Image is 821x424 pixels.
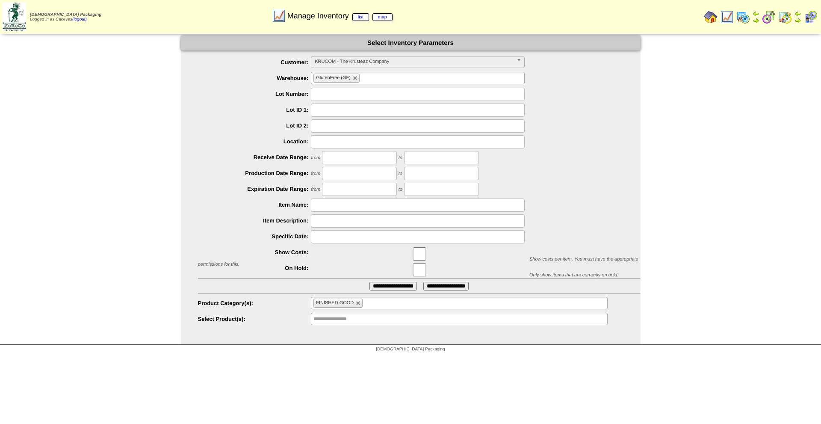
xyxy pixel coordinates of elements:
label: Show Costs: [198,249,311,255]
label: Item Description: [198,217,311,224]
span: GlutenFree (GF) [316,75,351,80]
span: to [399,171,402,176]
label: Product Category(s): [198,300,311,306]
img: calendarcustomer.gif [804,10,818,24]
span: Show costs per item. You must have the appropriate permissions for this. [198,257,638,267]
label: On Hold: [198,265,311,271]
a: list [352,13,369,21]
img: arrowleft.gif [794,10,801,17]
a: (logout) [72,17,87,22]
img: zoroco-logo-small.webp [3,3,26,31]
span: [DEMOGRAPHIC_DATA] Packaging [30,12,101,17]
img: line_graph.gif [720,10,734,24]
span: from [311,171,320,176]
span: from [311,187,320,192]
img: calendarprod.gif [736,10,750,24]
span: Manage Inventory [287,12,393,21]
label: Lot Number: [198,91,311,97]
label: Specific Date: [198,233,311,240]
span: KRUCOM - The Krusteaz Company [315,56,513,67]
span: from [311,155,320,160]
img: arrowright.gif [794,17,801,24]
label: Select Product(s): [198,316,311,322]
span: FINISHED GOOD [316,300,354,305]
label: Expiration Date Range: [198,186,311,192]
span: [DEMOGRAPHIC_DATA] Packaging [376,347,445,352]
img: arrowleft.gif [753,10,759,17]
img: line_graph.gif [272,9,286,23]
a: map [372,13,393,21]
span: to [399,155,402,160]
label: Production Date Range: [198,170,311,176]
label: Customer: [198,59,311,65]
span: to [399,187,402,192]
span: Only show items that are currently on hold. [529,273,618,278]
span: Logged in as Caceves [30,12,101,22]
img: home.gif [704,10,718,24]
label: Lot ID 1: [198,107,311,113]
img: arrowright.gif [753,17,759,24]
label: Item Name: [198,202,311,208]
label: Receive Date Range: [198,154,311,160]
img: calendarblend.gif [762,10,776,24]
label: Warehouse: [198,75,311,81]
div: Select Inventory Parameters [181,36,641,50]
label: Location: [198,138,311,145]
label: Lot ID 2: [198,122,311,129]
img: calendarinout.gif [778,10,792,24]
